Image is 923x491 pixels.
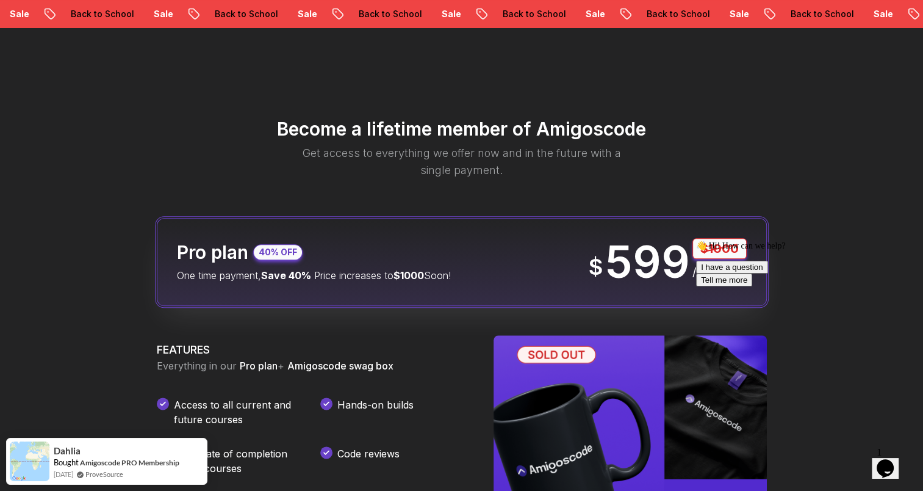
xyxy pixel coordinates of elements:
p: One time payment, Price increases to Soon! [177,268,451,283]
span: $ [589,255,603,279]
p: Code reviews [337,446,400,476]
p: Certificate of completion for all courses [174,446,301,476]
p: 40% OFF [259,246,297,258]
p: Sale [143,8,182,20]
p: Sale [863,8,902,20]
span: Bought [54,457,79,467]
span: 👋 Hi! How can we help? [5,5,94,15]
span: Pro plan [240,360,278,372]
span: Dahlia [54,446,81,456]
p: Back to School [636,8,719,20]
iframe: chat widget [872,442,911,479]
p: Back to School [492,8,575,20]
h2: Pro plan [177,241,248,263]
p: Get access to everything we offer now and in the future with a single payment. [286,145,637,179]
img: provesource social proof notification image [10,442,49,481]
p: Sale [287,8,326,20]
div: 👋 Hi! How can we help?I have a questionTell me more [5,5,224,51]
p: 599 [605,240,690,284]
p: Sale [719,8,758,20]
p: Hands-on builds [337,398,414,427]
h2: Become a lifetime member of Amigoscode [96,118,828,140]
span: Save 40% [261,269,311,282]
iframe: chat widget [691,236,911,436]
span: Amigoscode swag box [287,360,393,372]
p: Back to School [60,8,143,20]
p: Sale [431,8,470,20]
button: Tell me more [5,38,61,51]
p: Back to School [780,8,863,20]
a: Amigoscode PRO Membership [80,458,179,467]
span: $1000 [393,269,424,282]
p: Back to School [348,8,431,20]
p: Back to School [204,8,287,20]
p: Sale [575,8,614,20]
p: Everything in our + [157,358,464,373]
span: [DATE] [54,469,73,479]
button: I have a question [5,25,77,38]
p: Access to all current and future courses [174,398,301,427]
h3: FEATURES [157,341,464,358]
a: ProveSource [85,469,123,479]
